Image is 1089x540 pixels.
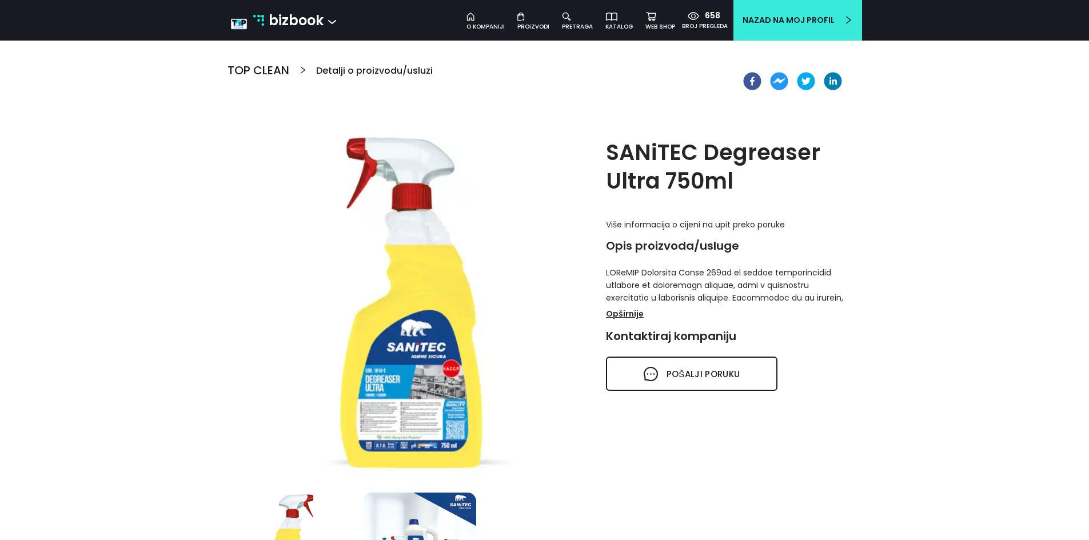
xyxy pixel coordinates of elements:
div: web shop [645,22,675,31]
h4: Opis proizvoda/usluge [606,239,853,253]
a: web shop [640,9,682,31]
p: Opširnije [606,306,644,321]
span: right [289,63,317,90]
h2: SANiTEC Degreaser Ultra 750ml [606,138,853,195]
span: right [835,15,853,25]
div: broj pregleda [682,22,728,31]
h4: Kontaktiraj kompaniju [606,329,853,343]
a: pretraga [556,10,600,31]
img: bizbook [253,14,265,26]
h5: TOP CLEAN [228,63,289,77]
button: linkedin [824,72,842,90]
a: Proizvodi [512,10,556,31]
h6: Detalji o proizvodu/usluzi [316,63,433,86]
button: messagePošalji poruku [606,357,777,391]
img: Main cover [236,125,589,478]
button: twitter [797,72,815,90]
div: o kompaniji [466,22,505,31]
button: facebook [743,72,761,90]
div: Proizvodi [517,22,549,31]
button: facebookmessenger [770,72,788,90]
a: bizbook [253,10,324,31]
a: katalog [600,10,640,31]
p: bizbook [269,10,324,31]
img: new [230,15,248,33]
div: katalog [605,22,633,31]
span: message [644,367,658,381]
div: 658 [699,10,720,22]
div: pretraga [562,22,593,31]
a: TOP CLEAN [228,63,289,90]
a: o kompaniji [461,10,512,31]
span: shopping-cart [645,11,657,22]
p: Više informacija o cijeni na upit preko poruke [606,218,853,231]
